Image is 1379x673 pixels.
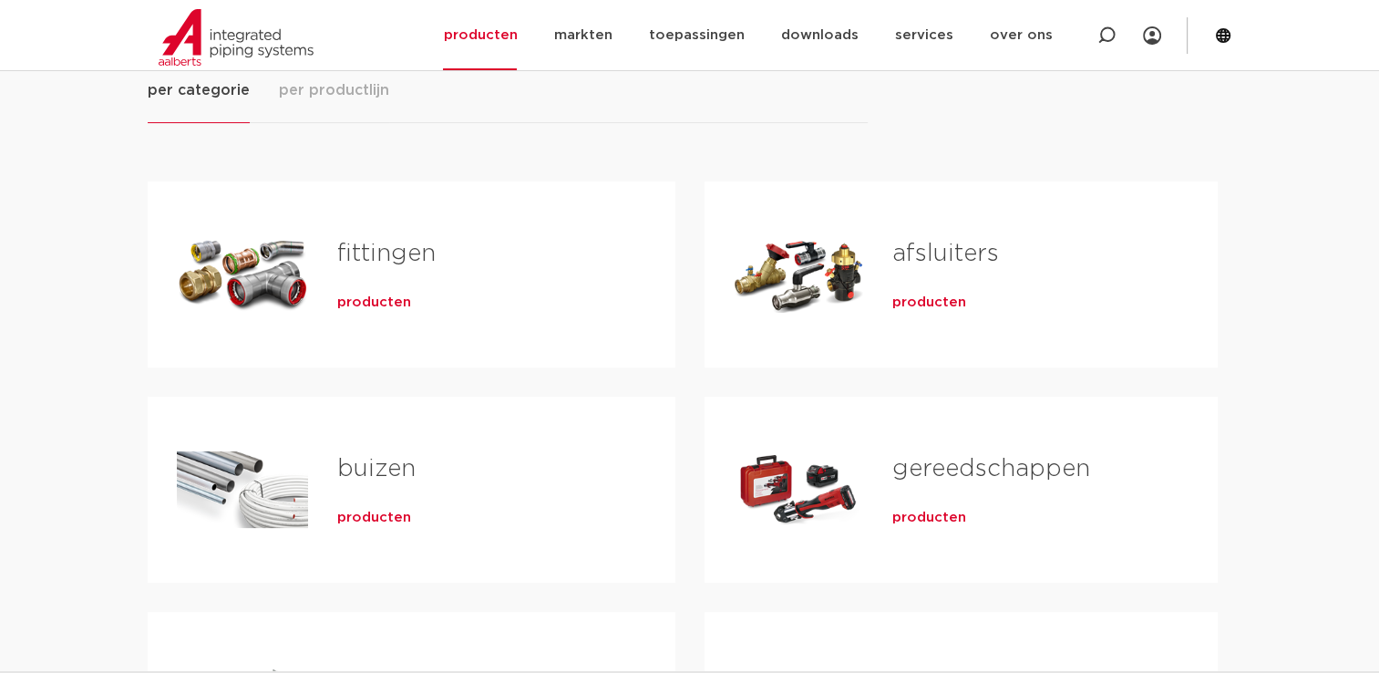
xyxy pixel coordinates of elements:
a: gereedschappen [892,457,1090,481]
span: per categorie [148,79,250,101]
span: per productlijn [279,79,389,101]
a: producten [892,294,966,312]
a: afsluiters [892,242,999,265]
a: producten [337,509,411,527]
a: producten [892,509,966,527]
a: buizen [337,457,416,481]
a: fittingen [337,242,436,265]
a: producten [337,294,411,312]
